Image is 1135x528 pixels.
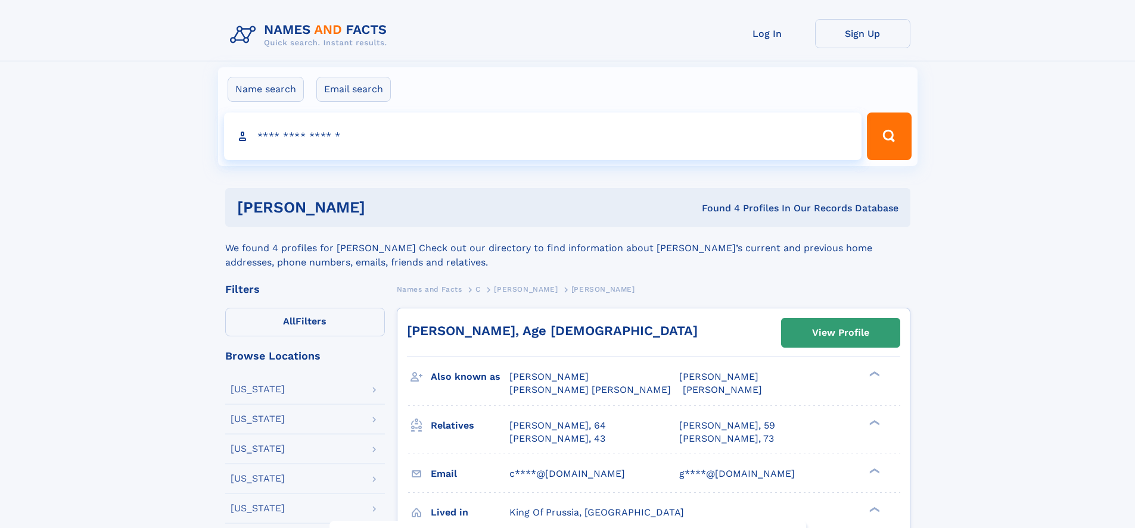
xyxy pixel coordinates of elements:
[231,504,285,513] div: [US_STATE]
[316,77,391,102] label: Email search
[866,370,881,378] div: ❯
[494,285,558,293] span: [PERSON_NAME]
[231,385,285,394] div: [US_STATE]
[475,285,481,293] span: C
[231,444,285,454] div: [US_STATE]
[509,432,605,445] a: [PERSON_NAME], 43
[815,19,910,48] a: Sign Up
[407,323,698,338] a: [PERSON_NAME], Age [DEMOGRAPHIC_DATA]
[431,502,509,523] h3: Lived in
[494,282,558,296] a: [PERSON_NAME]
[509,507,684,518] span: King Of Prussia, [GEOGRAPHIC_DATA]
[866,467,881,474] div: ❯
[679,371,758,382] span: [PERSON_NAME]
[431,415,509,436] h3: Relatives
[225,284,385,295] div: Filters
[683,384,762,395] span: [PERSON_NAME]
[867,113,911,160] button: Search Button
[679,419,775,432] a: [PERSON_NAME], 59
[533,202,898,215] div: Found 4 Profiles In Our Records Database
[237,200,534,215] h1: [PERSON_NAME]
[231,474,285,483] div: [US_STATE]
[720,19,815,48] a: Log In
[509,384,671,395] span: [PERSON_NAME] [PERSON_NAME]
[225,351,385,361] div: Browse Locations
[224,113,862,160] input: search input
[231,414,285,424] div: [US_STATE]
[283,315,296,327] span: All
[509,371,589,382] span: [PERSON_NAME]
[225,227,910,270] div: We found 4 profiles for [PERSON_NAME] Check out our directory to find information about [PERSON_N...
[228,77,304,102] label: Name search
[475,282,481,296] a: C
[679,432,774,445] a: [PERSON_NAME], 73
[812,319,869,346] div: View Profile
[225,19,397,51] img: Logo Names and Facts
[866,505,881,513] div: ❯
[866,418,881,426] div: ❯
[509,419,606,432] a: [PERSON_NAME], 64
[225,308,385,336] label: Filters
[431,367,509,387] h3: Also known as
[571,285,635,293] span: [PERSON_NAME]
[431,464,509,484] h3: Email
[782,318,900,347] a: View Profile
[397,282,462,296] a: Names and Facts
